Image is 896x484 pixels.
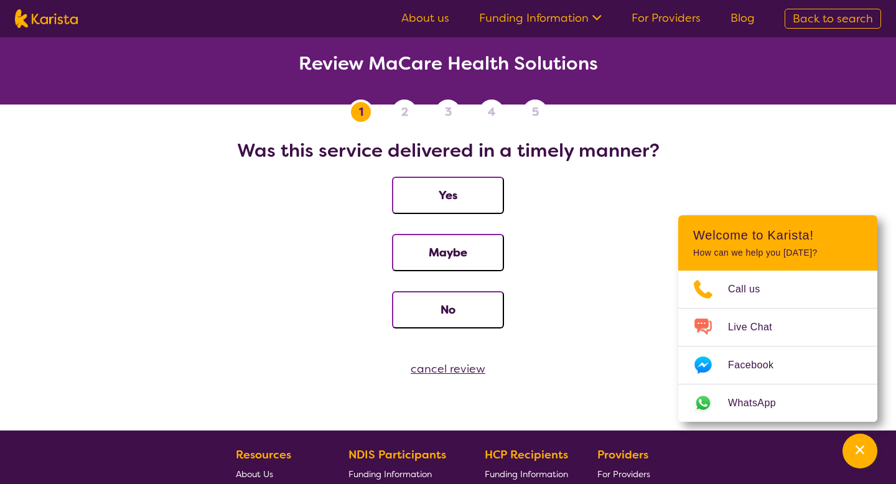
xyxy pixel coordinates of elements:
img: Karista logo [15,9,78,28]
span: 4 [488,103,495,121]
span: WhatsApp [728,394,791,412]
h2: Review MaCare Health Solutions [15,52,881,75]
span: Back to search [793,11,873,26]
button: No [392,291,504,328]
span: 5 [532,103,539,121]
span: 2 [401,103,408,121]
ul: Choose channel [678,271,877,422]
p: How can we help you [DATE]? [693,248,862,258]
a: Funding Information [485,464,568,483]
span: Funding Information [485,468,568,480]
span: Funding Information [348,468,432,480]
a: For Providers [632,11,701,26]
a: Back to search [785,9,881,29]
span: Live Chat [728,318,787,337]
span: 3 [445,103,452,121]
span: Call us [728,280,775,299]
a: Funding Information [479,11,602,26]
h2: Was this service delivered in a timely manner? [15,139,881,162]
span: For Providers [597,468,650,480]
a: Funding Information [348,464,455,483]
a: About us [401,11,449,26]
b: NDIS Participants [348,447,446,462]
b: Resources [236,447,291,462]
span: Facebook [728,356,788,375]
a: For Providers [597,464,655,483]
h2: Welcome to Karista! [693,228,862,243]
button: Yes [392,177,504,214]
a: Web link opens in a new tab. [678,384,877,422]
button: Channel Menu [842,434,877,468]
div: Channel Menu [678,215,877,422]
b: Providers [597,447,648,462]
span: 1 [359,103,363,121]
span: About Us [236,468,273,480]
b: HCP Recipients [485,447,568,462]
a: About Us [236,464,319,483]
button: Maybe [392,234,504,271]
a: Blog [730,11,755,26]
